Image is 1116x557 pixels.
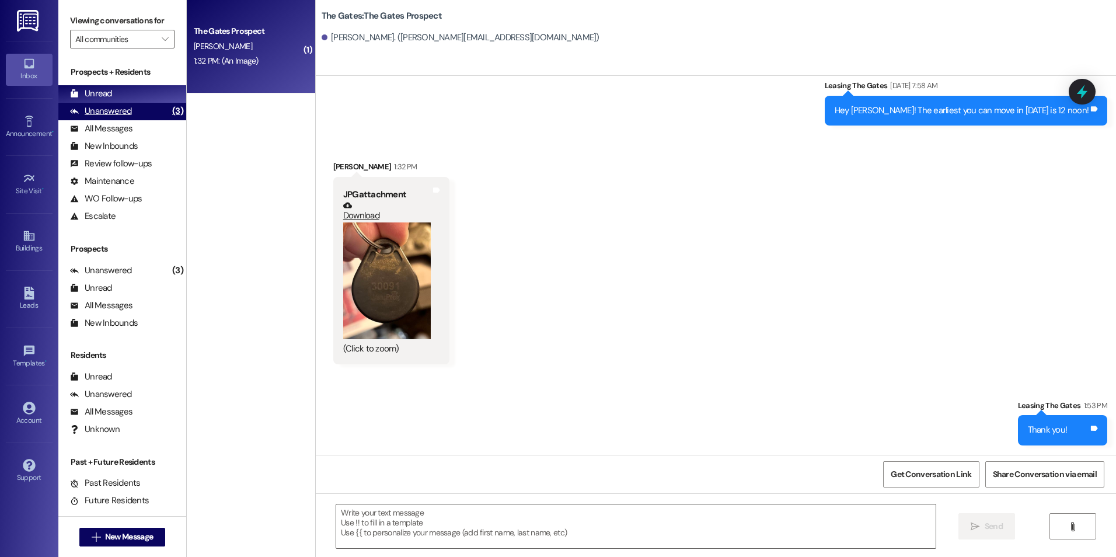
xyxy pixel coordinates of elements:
[6,398,53,430] a: Account
[70,12,175,30] label: Viewing conversations for
[70,388,132,401] div: Unanswered
[1018,399,1107,416] div: Leasing The Gates
[58,349,186,361] div: Residents
[70,88,112,100] div: Unread
[343,222,431,339] button: Zoom image
[52,128,54,136] span: •
[322,10,442,22] b: The Gates: The Gates Prospect
[70,264,132,277] div: Unanswered
[169,262,186,280] div: (3)
[70,477,141,489] div: Past Residents
[343,343,431,355] div: (Click to zoom)
[70,105,132,117] div: Unanswered
[79,528,166,546] button: New Message
[162,34,168,44] i: 
[825,79,1108,96] div: Leasing The Gates
[6,341,53,373] a: Templates •
[1081,399,1107,412] div: 1:53 PM
[169,102,186,120] div: (3)
[70,423,120,436] div: Unknown
[70,300,132,312] div: All Messages
[194,55,259,66] div: 1:32 PM: (An Image)
[6,455,53,487] a: Support
[887,79,937,92] div: [DATE] 7:58 AM
[333,161,449,177] div: [PERSON_NAME]
[985,461,1104,488] button: Share Conversation via email
[194,25,302,37] div: The Gates Prospect
[70,317,138,329] div: New Inbounds
[343,189,406,200] b: JPG attachment
[971,522,979,531] i: 
[58,243,186,255] div: Prospects
[105,531,153,543] span: New Message
[92,532,100,542] i: 
[6,54,53,85] a: Inbox
[1028,424,1068,436] div: Thank you!
[6,283,53,315] a: Leads
[70,175,134,187] div: Maintenance
[985,520,1003,532] span: Send
[6,169,53,200] a: Site Visit •
[322,32,599,44] div: [PERSON_NAME]. ([PERSON_NAME][EMAIL_ADDRESS][DOMAIN_NAME])
[17,10,41,32] img: ResiDesk Logo
[343,201,431,221] a: Download
[70,140,138,152] div: New Inbounds
[993,468,1097,481] span: Share Conversation via email
[42,185,44,193] span: •
[1068,522,1077,531] i: 
[58,66,186,78] div: Prospects + Residents
[70,158,152,170] div: Review follow-ups
[70,210,116,222] div: Escalate
[70,123,132,135] div: All Messages
[70,495,149,507] div: Future Residents
[835,105,1089,117] div: Hey [PERSON_NAME]! The earliest you can move in [DATE] is 12 noon!
[75,30,156,48] input: All communities
[194,41,252,51] span: [PERSON_NAME]
[883,461,979,488] button: Get Conversation Link
[958,513,1015,539] button: Send
[391,161,417,173] div: 1:32 PM
[58,456,186,468] div: Past + Future Residents
[70,406,132,418] div: All Messages
[70,193,142,205] div: WO Follow-ups
[891,468,971,481] span: Get Conversation Link
[70,282,112,294] div: Unread
[6,226,53,257] a: Buildings
[70,371,112,383] div: Unread
[45,357,47,365] span: •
